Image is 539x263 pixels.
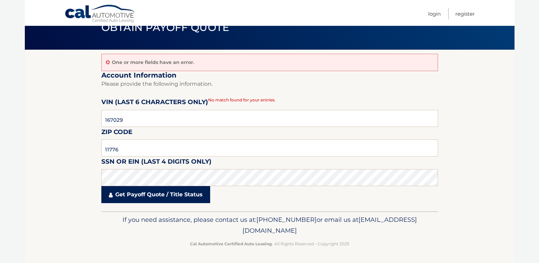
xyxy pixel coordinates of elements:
strong: Cal Automotive Certified Auto Leasing [190,241,272,246]
span: No match found for your entries. [208,97,275,102]
label: Zip Code [101,127,132,139]
a: Get Payoff Quote / Title Status [101,186,210,203]
span: Obtain Payoff Quote [101,21,230,34]
a: Login [428,8,441,19]
p: - All Rights Reserved - Copyright 2025 [106,240,434,247]
p: One or more fields have an error. [112,59,194,65]
p: If you need assistance, please contact us at: or email us at [106,214,434,236]
h2: Account Information [101,71,438,80]
span: [PHONE_NUMBER] [256,216,317,224]
label: VIN (last 6 characters only) [101,97,208,110]
a: Register [455,8,475,19]
a: Cal Automotive [65,4,136,24]
p: Please provide the following information. [101,79,438,89]
label: SSN or EIN (last 4 digits only) [101,157,212,169]
span: [EMAIL_ADDRESS][DOMAIN_NAME] [242,216,417,234]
